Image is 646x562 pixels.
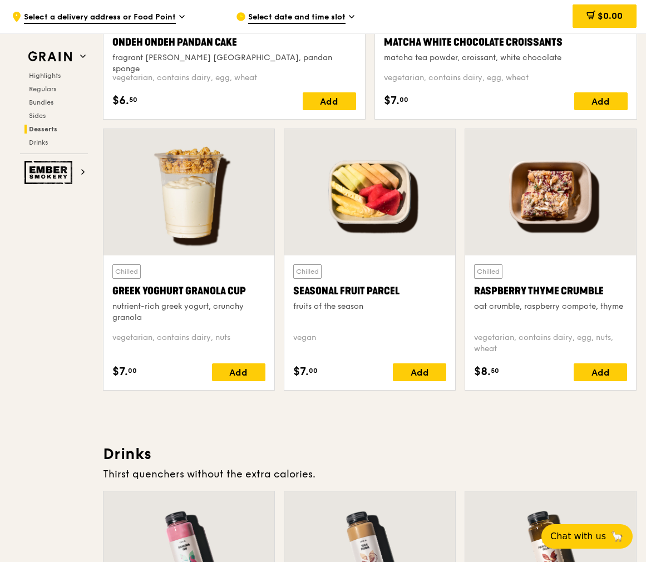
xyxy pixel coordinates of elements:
[293,283,446,299] div: Seasonal Fruit Parcel
[474,363,491,380] span: $8.
[610,530,624,543] span: 🦙
[541,524,633,549] button: Chat with us🦙
[24,12,176,24] span: Select a delivery address or Food Point
[24,161,76,184] img: Ember Smokery web logo
[248,12,346,24] span: Select date and time slot
[574,92,628,110] div: Add
[29,112,46,120] span: Sides
[384,72,628,83] div: vegetarian, contains dairy, egg, wheat
[112,52,356,75] div: fragrant [PERSON_NAME] [GEOGRAPHIC_DATA], pandan sponge
[112,34,356,50] div: Ondeh Ondeh Pandan Cake
[491,366,499,375] span: 50
[293,332,446,354] div: vegan
[29,125,57,133] span: Desserts
[103,444,637,464] h3: Drinks
[474,264,502,279] div: Chilled
[112,92,129,109] span: $6.
[129,95,137,104] span: 50
[112,301,265,323] div: nutrient-rich greek yogurt, crunchy granola
[293,301,446,312] div: fruits of the season
[474,283,627,299] div: Raspberry Thyme Crumble
[103,466,637,482] div: Thirst quenchers without the extra calories.
[550,530,606,543] span: Chat with us
[384,34,628,50] div: Matcha White Chocolate Croissants
[474,301,627,312] div: oat crumble, raspberry compote, thyme
[29,85,56,93] span: Regulars
[112,72,356,83] div: vegetarian, contains dairy, egg, wheat
[112,332,265,354] div: vegetarian, contains dairy, nuts
[384,52,628,63] div: matcha tea powder, croissant, white chocolate
[393,363,446,381] div: Add
[212,363,265,381] div: Add
[112,363,128,380] span: $7.
[293,264,322,279] div: Chilled
[128,366,137,375] span: 00
[309,366,318,375] span: 00
[303,92,356,110] div: Add
[598,11,623,21] span: $0.00
[24,47,76,67] img: Grain web logo
[29,98,53,106] span: Bundles
[29,72,61,80] span: Highlights
[400,95,408,104] span: 00
[384,92,400,109] span: $7.
[29,139,48,146] span: Drinks
[474,332,627,354] div: vegetarian, contains dairy, egg, nuts, wheat
[112,283,265,299] div: Greek Yoghurt Granola Cup
[574,363,627,381] div: Add
[293,363,309,380] span: $7.
[112,264,141,279] div: Chilled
